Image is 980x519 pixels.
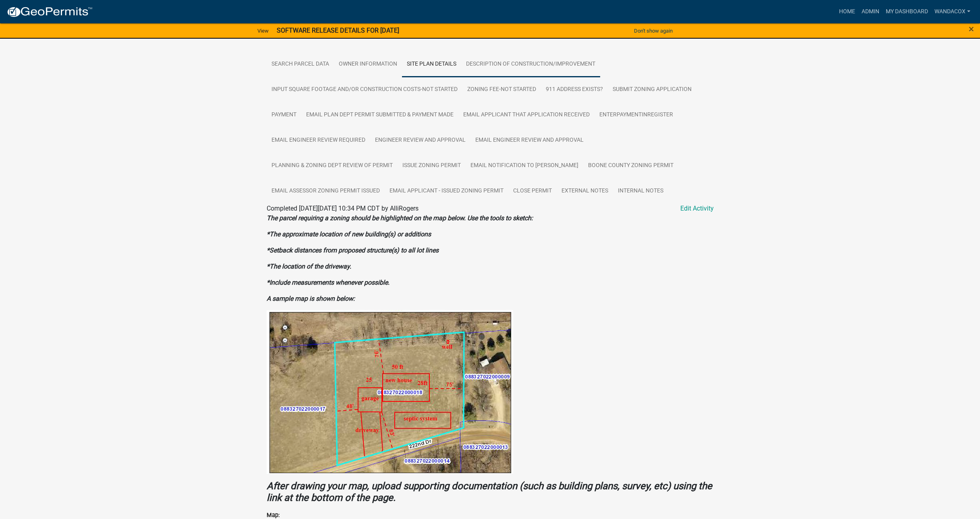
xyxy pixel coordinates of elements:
[267,263,351,270] strong: *The location of the driveway.
[267,279,390,286] strong: *Include measurements whenever possible.
[931,4,974,19] a: WandaCox
[613,178,668,204] a: Internal Notes
[267,178,385,204] a: Email Assessor Zoning Permit issued
[595,102,678,128] a: EnterPaymentInRegister
[462,77,541,103] a: Zoning Fee-Not Started
[267,52,334,77] a: Search Parcel Data
[836,4,858,19] a: Home
[557,178,613,204] a: External Notes
[508,178,557,204] a: Close Permit
[267,128,370,153] a: Email Engineer review required
[858,4,883,19] a: Admin
[398,153,466,179] a: Issue Zoning Permit
[267,102,301,128] a: Payment
[267,295,355,302] strong: A sample map is shown below:
[267,310,513,474] img: SampleZoningMap.png
[583,153,678,179] a: Boone County Zoning Permit
[541,77,608,103] a: 911 Address Exists?
[969,24,974,34] button: Close
[461,52,600,77] a: Description of Construction/Improvement
[402,52,461,77] a: Site Plan Details
[608,77,696,103] a: Submit Zoning Application
[254,24,272,37] a: View
[267,153,398,179] a: Planning & Zoning Dept Review of Permit
[458,102,595,128] a: Email applicant that Application Received
[470,128,588,153] a: Email Engineer Review and Approval
[466,153,583,179] a: Email notification to [PERSON_NAME]
[277,27,399,34] strong: SOFTWARE RELEASE DETAILS FOR [DATE]
[267,246,439,254] strong: *Setback distances from proposed structure(s) to all lot lines
[969,23,974,35] span: ×
[267,214,533,222] strong: The parcel requiring a zoning should be highlighted on the map below. Use the tools to sketch:
[267,480,712,503] strong: After drawing your map, upload supporting documentation (such as building plans, survey, etc) usi...
[301,102,458,128] a: Email Plan Dept Permit submitted & Payment made
[385,178,508,204] a: Email Applicant - Issued Zoning Permit
[267,205,419,212] span: Completed [DATE][DATE] 10:34 PM CDT by AlliRogers
[334,52,402,77] a: Owner Information
[680,204,714,213] a: Edit Activity
[370,128,470,153] a: Engineer Review and Approval
[267,513,280,518] label: Map:
[267,230,431,238] strong: *The approximate location of new building(s) or additions
[631,24,676,37] button: Don't show again
[883,4,931,19] a: My Dashboard
[267,77,462,103] a: Input Square Footage and/or Construction Costs-Not Started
